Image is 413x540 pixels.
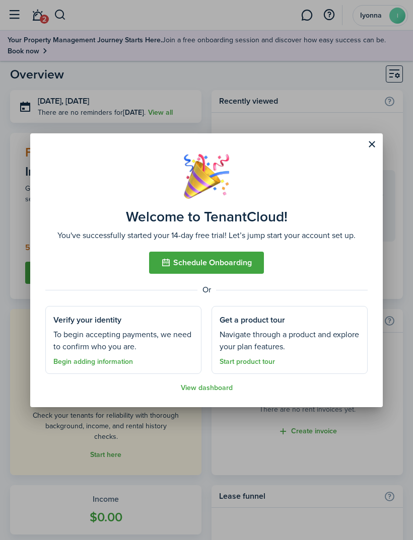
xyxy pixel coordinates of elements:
[220,358,275,366] a: Start product tour
[363,136,380,153] button: Close modal
[45,284,368,296] assembled-view-separator: Or
[220,314,285,326] assembled-view-section-title: Get a product tour
[220,329,360,353] assembled-view-section-description: Navigate through a product and explore your plan features.
[149,252,264,274] button: Schedule Onboarding
[53,314,121,326] assembled-view-section-title: Verify your identity
[53,358,133,366] a: Begin adding information
[181,384,233,392] a: View dashboard
[57,229,356,242] assembled-view-description: You've successfully started your 14-day free trial! Let’s jump start your account set up.
[184,153,229,199] img: Well done!
[53,329,193,353] assembled-view-section-description: To begin accepting payments, we need to confirm who you are.
[126,209,288,225] assembled-view-title: Welcome to TenantCloud!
